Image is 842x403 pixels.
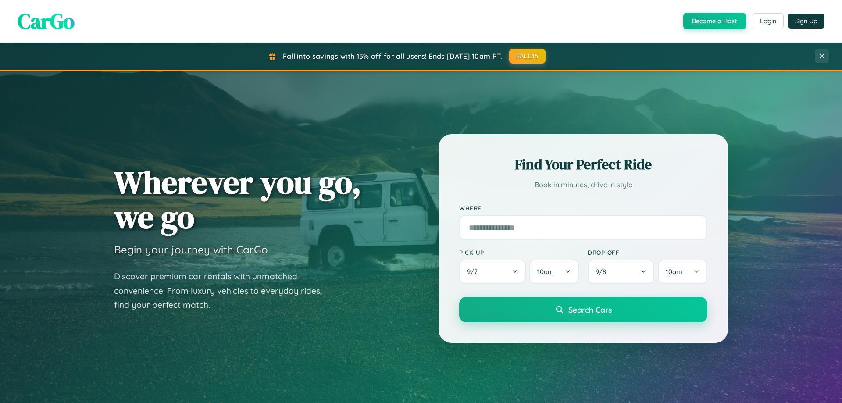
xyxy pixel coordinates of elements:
[467,267,482,276] span: 9 / 7
[114,243,268,256] h3: Begin your journey with CarGo
[537,267,554,276] span: 10am
[459,260,526,284] button: 9/7
[114,165,361,234] h1: Wherever you go, we go
[596,267,610,276] span: 9 / 8
[18,7,75,36] span: CarGo
[588,249,707,256] label: Drop-off
[529,260,579,284] button: 10am
[459,297,707,322] button: Search Cars
[568,305,612,314] span: Search Cars
[459,204,707,212] label: Where
[666,267,682,276] span: 10am
[683,13,746,29] button: Become a Host
[753,13,784,29] button: Login
[283,52,503,61] span: Fall into savings with 15% off for all users! Ends [DATE] 10am PT.
[459,155,707,174] h2: Find Your Perfect Ride
[788,14,824,29] button: Sign Up
[459,249,579,256] label: Pick-up
[658,260,707,284] button: 10am
[114,269,333,312] p: Discover premium car rentals with unmatched convenience. From luxury vehicles to everyday rides, ...
[588,260,654,284] button: 9/8
[509,49,546,64] button: FALL15
[459,178,707,191] p: Book in minutes, drive in style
